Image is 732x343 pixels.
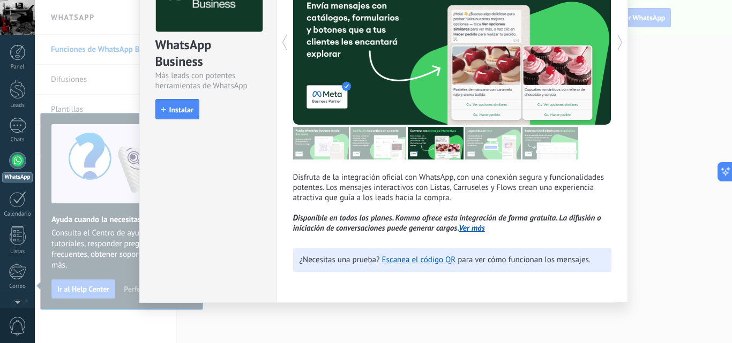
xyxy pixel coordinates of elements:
div: Correo [2,283,33,290]
img: tour_image_7a4924cebc22ed9e3259523e50fe4fd6.png [293,127,349,159]
img: tour_image_cc27419dad425b0ae96c2716632553fa.png [350,127,406,159]
span: para ver cómo funcionan los mensajes. [458,255,591,265]
div: Más leads con potentes herramientas de WhatsApp [155,71,261,91]
a: Escanea el código QR [382,255,456,265]
div: Chats [2,136,33,143]
img: tour_image_1009fe39f4f058b759f0df5a2b7f6f06.png [408,127,464,159]
div: WhatsApp Business [155,36,261,71]
button: Instalar [155,99,199,119]
p: Disfruta de la integración oficial con WhatsApp, con una conexión segura y funcionalidades potent... [293,172,611,233]
div: Leads [2,102,33,109]
img: tour_image_62c9952fc9cf984da8d1d2aa2c453724.png [465,127,521,159]
span: Instalar [169,106,193,113]
div: Listas [2,248,33,255]
img: tour_image_cc377002d0016b7ebaeb4dbe65cb2175.png [522,127,578,159]
i: Disponible en todos los planes. Kommo ofrece esta integración de forma gratuita. La difusión o in... [293,213,601,233]
div: WhatsApp [2,172,33,182]
div: Calendario [2,211,33,218]
a: Ver más [459,223,485,233]
span: ¿Necesitas una prueba? [300,255,380,265]
div: Panel [2,64,33,71]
